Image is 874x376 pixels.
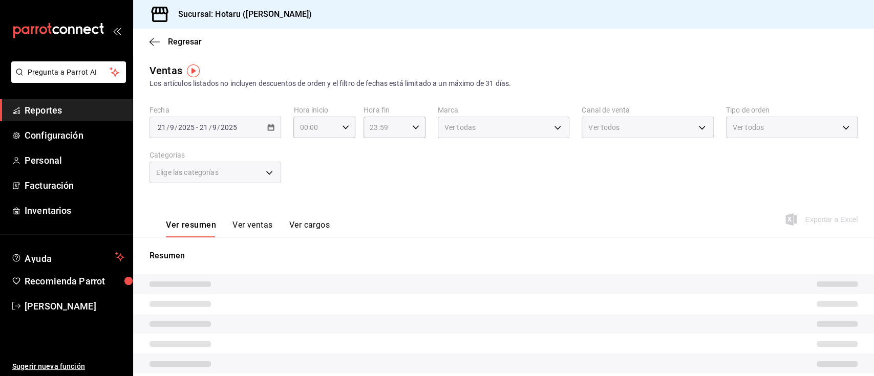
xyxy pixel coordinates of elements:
[726,106,858,114] label: Tipo de orden
[150,63,182,78] div: Ventas
[588,122,620,132] span: Ver todos
[170,8,312,20] h3: Sucursal: Hotaru ([PERSON_NAME])
[175,123,178,131] span: /
[150,106,281,114] label: Fecha
[12,361,124,372] span: Sugerir nueva función
[582,106,713,114] label: Canal de venta
[166,220,330,237] div: navigation tabs
[220,123,238,131] input: ----
[364,106,425,114] label: Hora fin
[25,204,124,217] span: Inventarios
[212,123,217,131] input: --
[289,220,330,237] button: Ver cargos
[232,220,273,237] button: Ver ventas
[25,274,124,288] span: Recomienda Parrot
[150,37,202,47] button: Regresar
[7,74,126,85] a: Pregunta a Parrot AI
[156,167,219,178] span: Elige las categorías
[25,251,111,263] span: Ayuda
[113,27,121,35] button: open_drawer_menu
[166,220,216,237] button: Ver resumen
[25,153,124,167] span: Personal
[25,299,124,313] span: [PERSON_NAME]
[438,106,569,114] label: Marca
[25,179,124,192] span: Facturación
[196,123,198,131] span: -
[293,106,355,114] label: Hora inicio
[150,250,858,262] p: Resumen
[150,151,281,159] label: Categorías
[208,123,211,131] span: /
[217,123,220,131] span: /
[168,37,202,47] span: Regresar
[11,61,126,83] button: Pregunta a Parrot AI
[166,123,169,131] span: /
[169,123,175,131] input: --
[733,122,764,132] span: Ver todos
[25,103,124,117] span: Reportes
[150,78,858,89] div: Los artículos listados no incluyen descuentos de orden y el filtro de fechas está limitado a un m...
[187,64,200,77] img: Tooltip marker
[444,122,476,132] span: Ver todas
[157,123,166,131] input: --
[28,67,110,78] span: Pregunta a Parrot AI
[178,123,195,131] input: ----
[199,123,208,131] input: --
[25,128,124,142] span: Configuración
